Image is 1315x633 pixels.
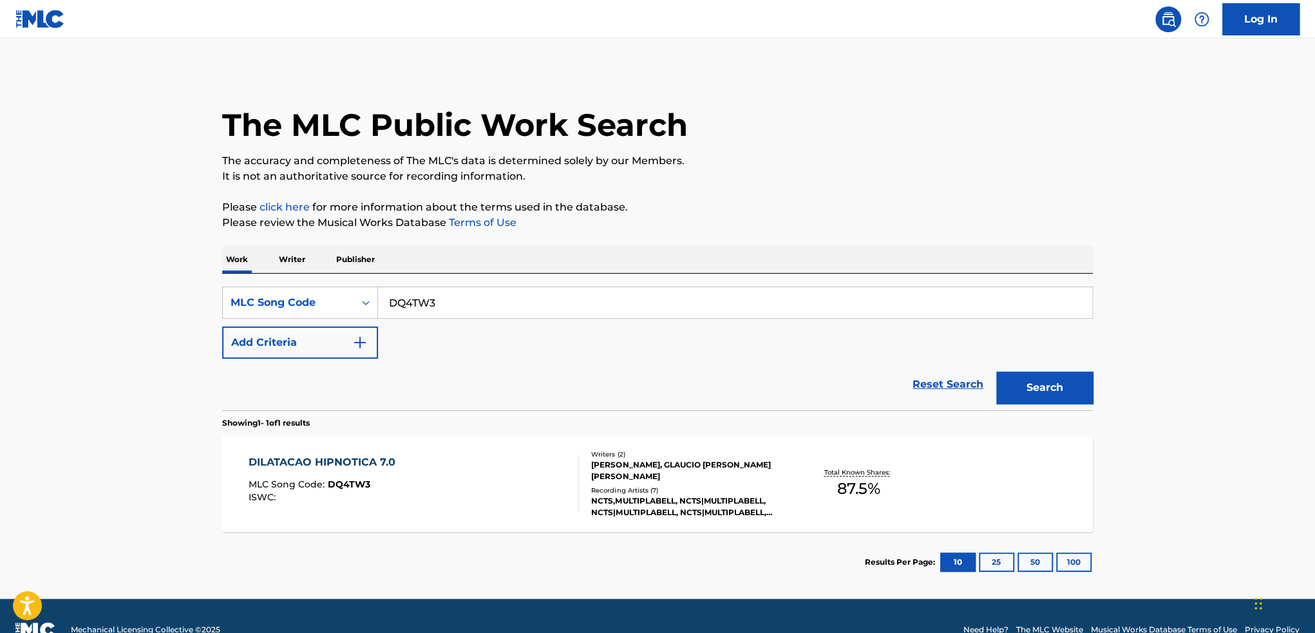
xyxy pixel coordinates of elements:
[837,477,880,500] span: 87.5 %
[591,459,786,482] div: [PERSON_NAME], GLAUCIO [PERSON_NAME] [PERSON_NAME]
[222,169,1093,184] p: It is not an authoritative source for recording information.
[222,215,1093,231] p: Please review the Musical Works Database
[328,478,370,490] span: DQ4TW3
[591,449,786,459] div: Writers ( 2 )
[222,106,688,144] h1: The MLC Public Work Search
[1160,12,1176,27] img: search
[865,556,938,568] p: Results Per Page:
[940,553,976,572] button: 10
[222,435,1093,532] a: DILATACAO HIPNOTICA 7.0MLC Song Code:DQ4TW3ISWC:Writers (2)[PERSON_NAME], GLAUCIO [PERSON_NAME] [...
[446,216,516,229] a: Terms of Use
[1251,571,1315,633] iframe: Chat Widget
[249,478,328,490] span: MLC Song Code :
[15,10,65,28] img: MLC Logo
[979,553,1014,572] button: 25
[222,246,252,273] p: Work
[1189,6,1215,32] div: Help
[1017,553,1053,572] button: 50
[231,295,346,310] div: MLC Song Code
[222,417,310,429] p: Showing 1 - 1 of 1 results
[1056,553,1092,572] button: 100
[332,246,379,273] p: Publisher
[591,486,786,495] div: Recording Artists ( 7 )
[906,370,990,399] a: Reset Search
[1194,12,1209,27] img: help
[222,153,1093,169] p: The accuracy and completeness of The MLC's data is determined solely by our Members.
[222,326,378,359] button: Add Criteria
[1155,6,1181,32] a: Public Search
[591,495,786,518] div: NCTS,MULTIPLABELL, NCTS|MULTIPLABELL, NCTS|MULTIPLABELL, NCTS|MULTIPLABELL, NCTS|MULTIPLABELL
[996,372,1093,404] button: Search
[1254,584,1262,623] div: Drag
[222,287,1093,410] form: Search Form
[260,201,310,213] a: click here
[1222,3,1300,35] a: Log In
[275,246,309,273] p: Writer
[249,455,402,470] div: DILATACAO HIPNOTICA 7.0
[222,200,1093,215] p: Please for more information about the terms used in the database.
[824,468,893,477] p: Total Known Shares:
[249,491,279,503] span: ISWC :
[352,335,368,350] img: 9d2ae6d4665cec9f34b9.svg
